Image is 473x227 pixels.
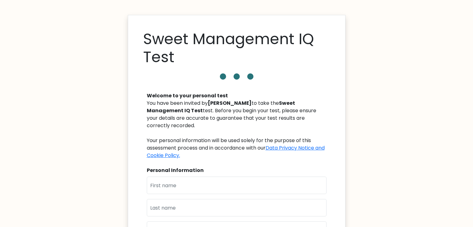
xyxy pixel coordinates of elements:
h1: Sweet Management IQ Test [143,30,330,66]
div: Welcome to your personal test [147,92,327,100]
a: Data Privacy Notice and Cookie Policy. [147,144,325,159]
b: [PERSON_NAME] [208,100,252,107]
input: Last name [147,199,327,216]
input: First name [147,177,327,194]
div: You have been invited by to take the test. Before you begin your test, please ensure your details... [147,100,327,159]
b: Sweet Management IQ Test [147,100,295,114]
div: Personal Information [147,167,327,174]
